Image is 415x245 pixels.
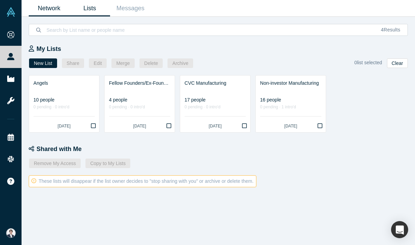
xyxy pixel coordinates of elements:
[105,76,175,132] a: Fellow Founders/Ex-Founders4 people0 pending · 0 intro'd[DATE]
[387,58,408,68] button: Clear
[29,76,99,132] a: Angels10 people0 pending · 0 intro'd[DATE]
[29,175,256,187] div: These lists will disappear if the list owner decides to "stop sharing with you" or archive or del...
[109,104,170,111] div: 0 pending · 0 intro'd
[69,0,110,16] a: Lists
[185,123,246,129] div: [DATE]
[34,96,95,104] div: 10 people
[29,0,69,16] a: Network
[87,120,99,132] button: Bookmark
[354,60,382,65] span: 0 list selected
[109,96,170,104] div: 4 people
[168,58,193,68] button: Archive
[6,7,16,17] img: Alchemist Vault Logo
[260,80,321,87] div: Non-investor Manufacturing
[34,104,95,111] div: 0 pending · 0 intro'd
[185,96,246,104] div: 17 people
[314,120,326,132] button: Bookmark
[256,76,326,132] a: Non-investor Manufacturing16 people0 pending · 1 intro'd[DATE]
[111,58,135,68] button: Merge
[381,27,400,32] span: Results
[260,123,321,129] div: [DATE]
[29,145,415,154] div: Shared with Me
[34,123,95,129] div: [DATE]
[260,96,321,104] div: 16 people
[89,58,107,68] button: Edit
[109,123,170,129] div: [DATE]
[139,58,163,68] button: Delete
[238,120,250,132] button: Bookmark
[185,104,246,111] div: 0 pending · 0 intro'd
[29,44,415,54] div: My Lists
[180,76,250,132] a: CVC Manufacturing17 people0 pending · 0 intro'd[DATE]
[6,228,16,238] img: Eisuke Shimizu's Account
[34,80,95,87] div: Angels
[62,58,84,68] button: Share
[29,58,57,68] button: New List
[260,104,321,111] div: 0 pending · 1 intro'd
[85,159,130,168] button: Copy to My Lists
[185,80,246,87] div: CVC Manufacturing
[381,27,384,32] span: 4
[110,0,151,16] a: Messages
[109,80,170,87] div: Fellow Founders/Ex-Founders
[46,22,374,38] input: Search by List name or people name
[29,159,81,168] button: Remove My Access
[163,120,175,132] button: Bookmark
